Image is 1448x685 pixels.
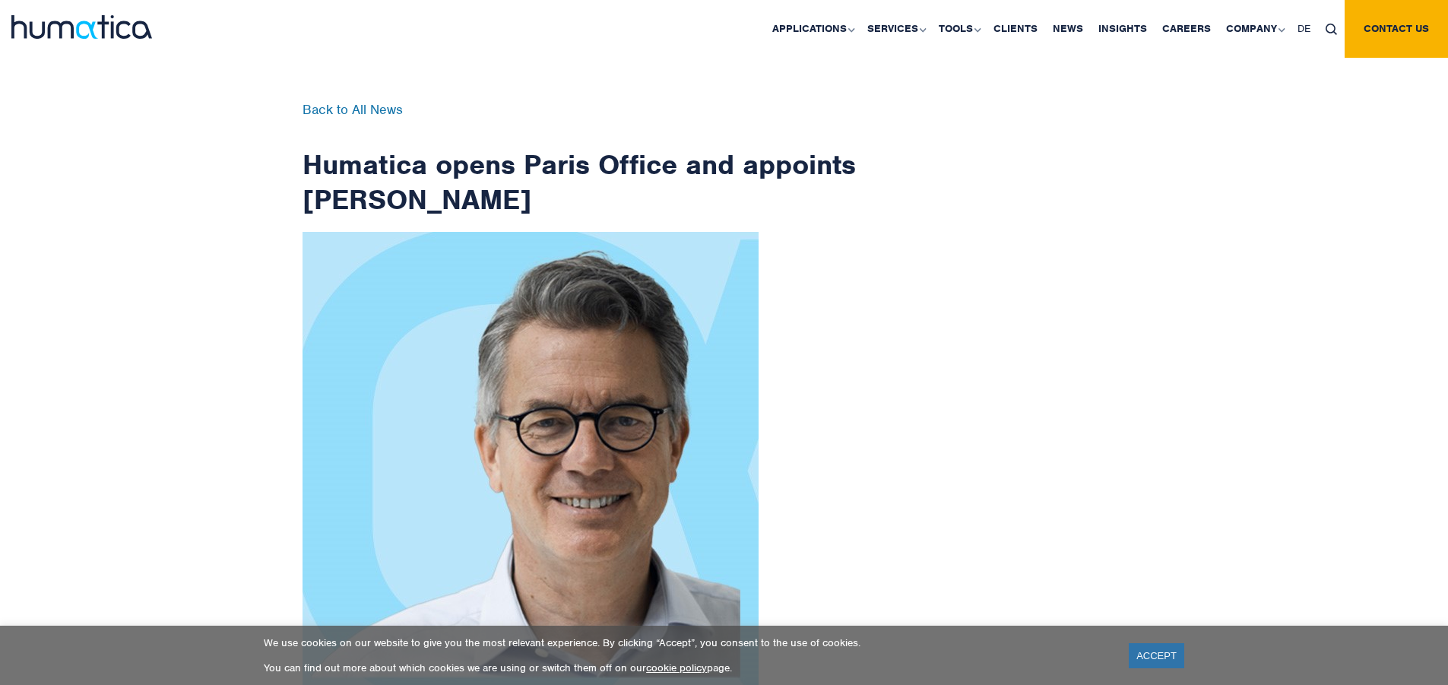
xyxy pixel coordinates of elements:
[1129,643,1184,668] a: ACCEPT
[264,661,1110,674] p: You can find out more about which cookies we are using or switch them off on our page.
[1326,24,1337,35] img: search_icon
[303,101,403,118] a: Back to All News
[646,661,707,674] a: cookie policy
[264,636,1110,649] p: We use cookies on our website to give you the most relevant experience. By clicking “Accept”, you...
[303,103,857,217] h1: Humatica opens Paris Office and appoints [PERSON_NAME]
[1297,22,1310,35] span: DE
[11,15,152,39] img: logo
